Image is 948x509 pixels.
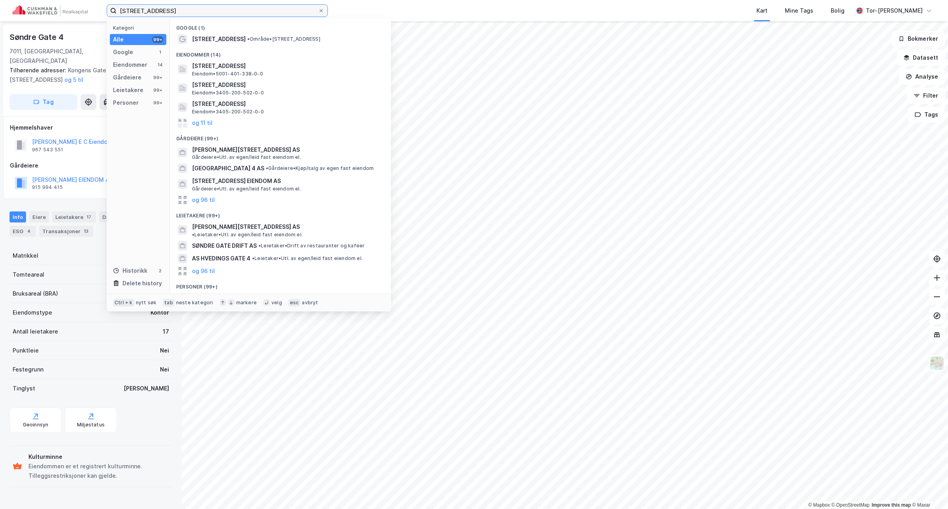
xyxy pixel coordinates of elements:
img: Z [929,356,944,371]
span: Leietaker • Utl. av egen/leid fast eiendom el. [252,255,363,262]
div: Antall leietakere [13,327,58,336]
div: Info [9,211,26,222]
div: Personer [113,98,139,107]
span: • [258,243,261,249]
div: Nei [160,365,169,374]
div: neste kategori [176,300,213,306]
button: Analyse [899,69,945,85]
a: OpenStreetMap [831,502,870,508]
div: 17 [85,213,93,221]
span: • [247,36,250,42]
span: Tilhørende adresser: [9,67,68,74]
div: esc [288,299,301,307]
span: [STREET_ADDRESS] [192,61,382,71]
div: Miljøstatus [77,422,105,428]
span: SØNDRE GATE DRIFT AS [192,241,257,251]
div: 99+ [152,74,163,81]
div: Bruksareal (BRA) [13,289,58,298]
button: Tags [908,107,945,123]
div: Hjemmelshaver [10,123,172,132]
button: og 96 til [192,266,215,276]
div: Tinglyst [13,384,35,393]
div: 99+ [152,36,163,43]
div: 99+ [152,100,163,106]
button: og 11 til [192,118,213,128]
div: Gårdeiere [10,161,172,170]
div: 14 [157,62,163,68]
div: tab [163,299,175,307]
div: Datasett [99,211,138,222]
span: • [192,232,194,238]
input: Søk på adresse, matrikkel, gårdeiere, leietakere eller personer [117,5,318,17]
span: Gårdeiere • Utl. av egen/leid fast eiendom el. [192,186,301,192]
div: 2 [157,268,163,274]
div: nytt søk [136,300,157,306]
span: [STREET_ADDRESS] [192,99,382,109]
div: Kongens Gate [STREET_ADDRESS] [9,66,166,85]
div: Personer (99+) [170,277,391,292]
div: Nei [160,346,169,355]
div: Eiendommen er et registrert kulturminne. Tilleggsrestriksjoner kan gjelde. [28,462,169,481]
div: Transaksjoner [39,226,93,237]
div: avbryt [302,300,318,306]
span: [STREET_ADDRESS] EIENDOM AS [192,176,382,186]
div: Eiendomstype [13,308,52,317]
button: og 96 til [192,195,215,205]
div: Punktleie [13,346,39,355]
span: Eiendom • 3405-200-502-0-0 [192,90,264,96]
span: Område • [STREET_ADDRESS] [247,36,320,42]
span: AS HVEDINGS GATE 4 [192,254,250,263]
a: Mapbox [808,502,830,508]
div: Kontrollprogram for chat [908,471,948,509]
div: Leietakere (99+) [170,206,391,221]
div: Eiendommer [113,60,147,70]
div: Festegrunn [13,365,43,374]
button: Datasett [897,50,945,66]
div: Ctrl + k [113,299,134,307]
span: Eiendom • 5001-401-338-0-0 [192,71,263,77]
iframe: Chat Widget [908,471,948,509]
div: [PERSON_NAME] [124,384,169,393]
div: Kart [756,6,767,15]
div: Leietakere [52,211,96,222]
div: Tomteareal [13,270,44,279]
span: Leietaker • Drift av restauranter og kafeer [258,243,365,249]
span: [STREET_ADDRESS] [192,80,382,90]
div: Historikk [113,266,147,275]
div: Eiere [29,211,49,222]
span: • [252,255,254,261]
div: 1 [157,49,163,55]
div: ESG [9,226,36,237]
div: Bolig [831,6,845,15]
div: velg [271,300,282,306]
span: [PERSON_NAME][STREET_ADDRESS] AS [192,145,382,155]
div: Kontor [150,308,169,317]
button: Tag [9,94,77,110]
span: Gårdeiere • Utl. av egen/leid fast eiendom el. [192,154,301,160]
div: Eiendommer (14) [170,45,391,60]
a: Improve this map [872,502,911,508]
div: Leietakere [113,85,143,95]
div: 13 [82,227,90,235]
div: Gårdeiere [113,73,141,82]
div: 17 [163,327,169,336]
div: Google [113,47,133,57]
span: • [266,165,268,171]
div: Kulturminne [28,452,169,462]
img: cushman-wakefield-realkapital-logo.202ea83816669bd177139c58696a8fa1.svg [13,5,88,16]
span: Eiendom • 3405-200-502-0-0 [192,109,264,115]
div: 7011, [GEOGRAPHIC_DATA], [GEOGRAPHIC_DATA] [9,47,109,66]
div: Søndre Gate 4 [9,31,65,43]
div: markere [236,300,257,306]
span: [PERSON_NAME][STREET_ADDRESS] AS [192,222,300,232]
div: Geoinnsyn [23,422,49,428]
div: Delete history [122,279,162,288]
div: 915 994 415 [32,184,63,190]
div: 4 [25,227,33,235]
div: Matrikkel [13,251,38,260]
span: Leietaker • Utl. av egen/leid fast eiendom el. [192,232,303,238]
span: [STREET_ADDRESS] [192,34,246,44]
div: Kategori [113,25,166,31]
button: Bokmerker [892,31,945,47]
div: Gårdeiere (99+) [170,129,391,143]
